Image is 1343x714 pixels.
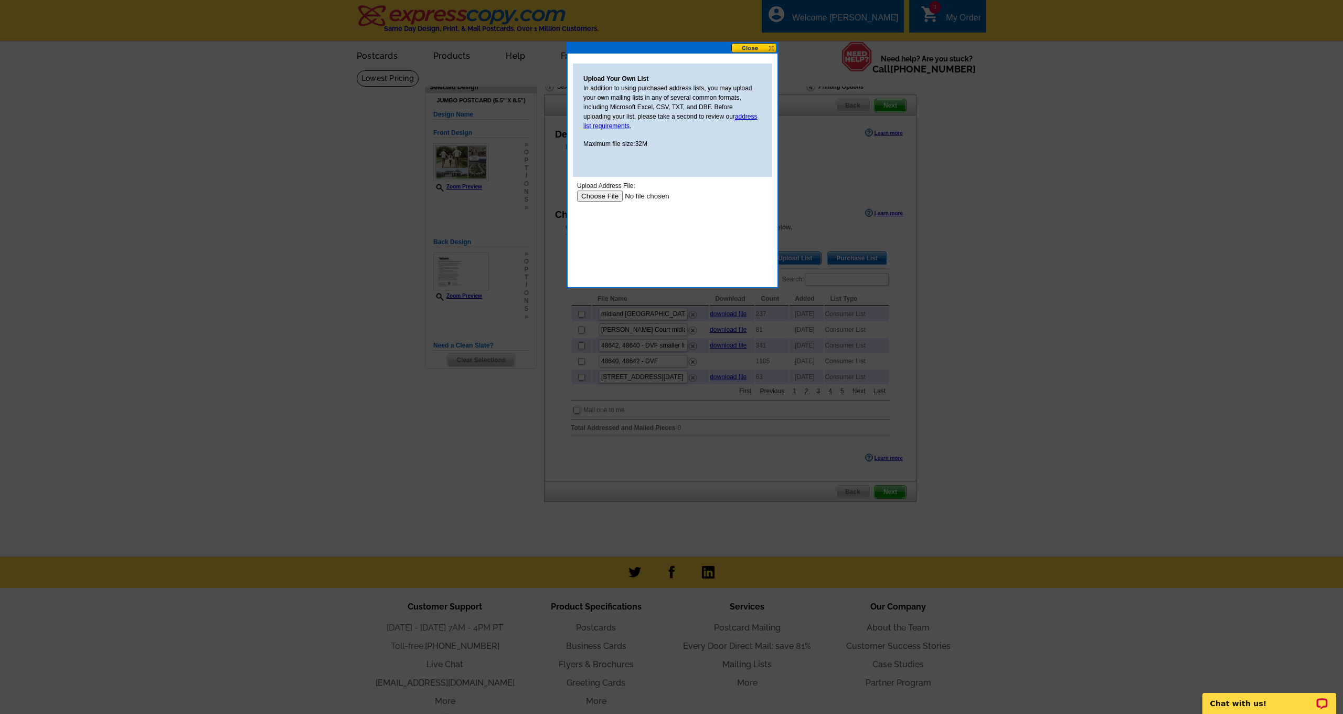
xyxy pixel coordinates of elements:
[635,140,647,148] span: 32M
[583,83,762,131] p: In addition to using purchased address lists, you may upload your own mailing lists in any of sev...
[583,75,648,82] strong: Upload Your Own List
[4,4,195,14] div: Upload Address File:
[1196,681,1343,714] iframe: LiveChat chat widget
[583,139,762,149] p: Maximum file size:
